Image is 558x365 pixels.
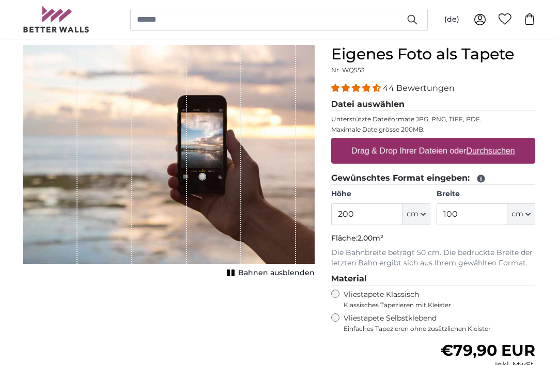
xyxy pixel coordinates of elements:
p: Maximale Dateigrösse 200MB. [331,125,535,134]
p: Fläche: [331,233,535,244]
div: 1 of 1 [23,45,315,280]
span: €79,90 EUR [441,341,535,360]
legend: Gewünschtes Format eingeben: [331,172,535,185]
button: (de) [436,10,468,29]
p: Unterstützte Dateiformate JPG, PNG, TIFF, PDF. [331,115,535,123]
span: 44 Bewertungen [383,83,455,93]
span: 2.00m² [358,233,383,243]
label: Vliestapete Selbstklebend [344,313,535,333]
button: cm [402,203,430,225]
span: Nr. WQ553 [331,66,365,74]
label: Breite [437,189,535,199]
span: cm [512,209,523,219]
img: Betterwalls [23,6,90,33]
legend: Material [331,273,535,285]
span: Bahnen ausblenden [238,268,315,278]
label: Vliestapete Klassisch [344,290,526,309]
button: Bahnen ausblenden [224,266,315,280]
span: Klassisches Tapezieren mit Kleister [344,301,526,309]
span: Einfaches Tapezieren ohne zusätzlichen Kleister [344,325,535,333]
u: Durchsuchen [467,146,515,155]
span: 4.34 stars [331,83,383,93]
button: cm [507,203,535,225]
legend: Datei auswählen [331,98,535,111]
span: cm [407,209,419,219]
h1: Eigenes Foto als Tapete [331,45,535,64]
label: Höhe [331,189,430,199]
label: Drag & Drop Ihrer Dateien oder [347,140,519,161]
p: Die Bahnbreite beträgt 50 cm. Die bedruckte Breite der letzten Bahn ergibt sich aus Ihrem gewählt... [331,248,535,268]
